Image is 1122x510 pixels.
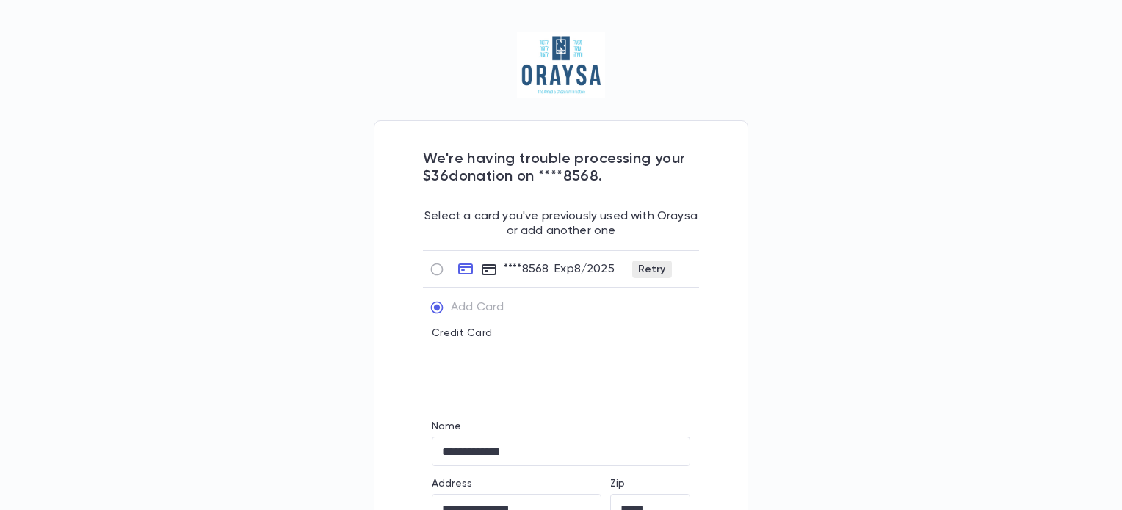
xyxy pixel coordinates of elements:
p: Exp 8 / 2025 [554,262,614,277]
img: Oraysa [517,32,606,98]
span: Retry [632,263,672,275]
p: Credit Card [432,327,690,339]
span: We're having trouble processing your $36 donation on **** 8568 . [423,152,685,184]
p: Add Card [451,300,504,315]
label: Name [432,420,462,432]
p: Select a card you've previously used with Oraysa or add another one [423,186,699,238]
label: Address [432,478,472,489]
label: Zip [610,478,625,489]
